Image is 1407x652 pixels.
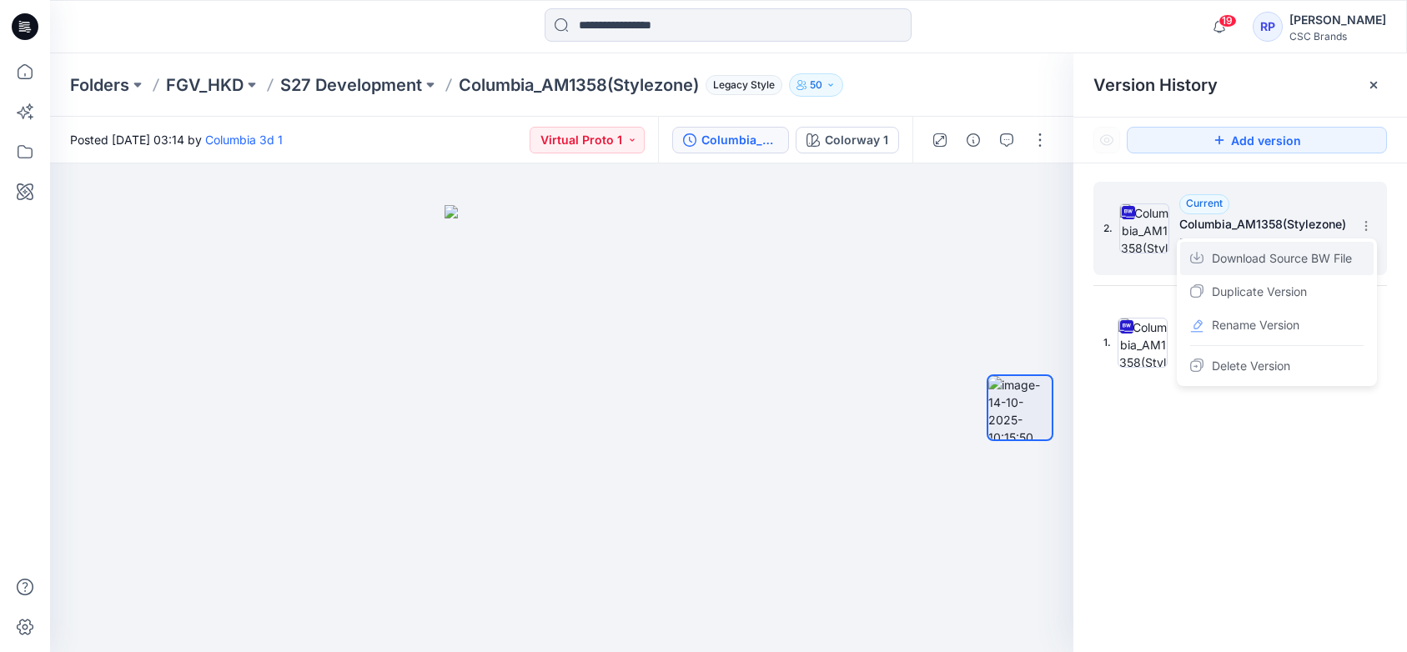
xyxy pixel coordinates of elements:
a: Columbia 3d 1 [205,133,283,147]
a: FGV_HKD [166,73,244,97]
img: eyJhbGciOiJIUzI1NiIsImtpZCI6IjAiLCJzbHQiOiJzZXMiLCJ0eXAiOiJKV1QifQ.eyJkYXRhIjp7InR5cGUiOiJzdG9yYW... [445,205,680,652]
a: S27 Development [280,73,422,97]
button: Columbia_AM1358(Stylezone) [672,127,789,153]
span: 1. [1103,335,1111,350]
span: Rename Version [1212,315,1299,335]
div: RP [1253,12,1283,42]
button: Colorway 1 [796,127,899,153]
p: 50 [810,76,822,94]
a: Folders [70,73,129,97]
button: 50 [789,73,843,97]
span: Legacy Style [706,75,782,95]
span: Delete Version [1212,356,1290,376]
div: Colorway 1 [825,131,888,149]
button: Close [1367,78,1380,92]
span: Duplicate Version [1212,282,1307,302]
button: Show Hidden Versions [1093,127,1120,153]
span: Version History [1093,75,1218,95]
button: Details [960,127,987,153]
p: Columbia_AM1358(Stylezone) [459,73,699,97]
img: Columbia_AM1358(Stylezone) [1119,203,1169,253]
div: [PERSON_NAME] [1289,10,1386,30]
div: Columbia_AM1358(Stylezone) [701,131,778,149]
button: Add version [1127,127,1387,153]
img: image-14-10-2025-10:15:50 [988,376,1052,439]
span: Current [1186,197,1223,209]
span: Posted [DATE] 03:14 by [70,131,283,148]
span: Download Source BW File [1212,248,1352,268]
span: 19 [1219,14,1237,28]
span: Posted by: Columbia 3d 1 [1179,234,1346,251]
h5: Columbia_AM1358(Stylezone) [1179,214,1346,234]
span: 2. [1103,221,1113,236]
button: Legacy Style [699,73,782,97]
img: Columbia_AM1358(Stylezone) [1118,318,1168,368]
div: CSC Brands [1289,30,1386,43]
